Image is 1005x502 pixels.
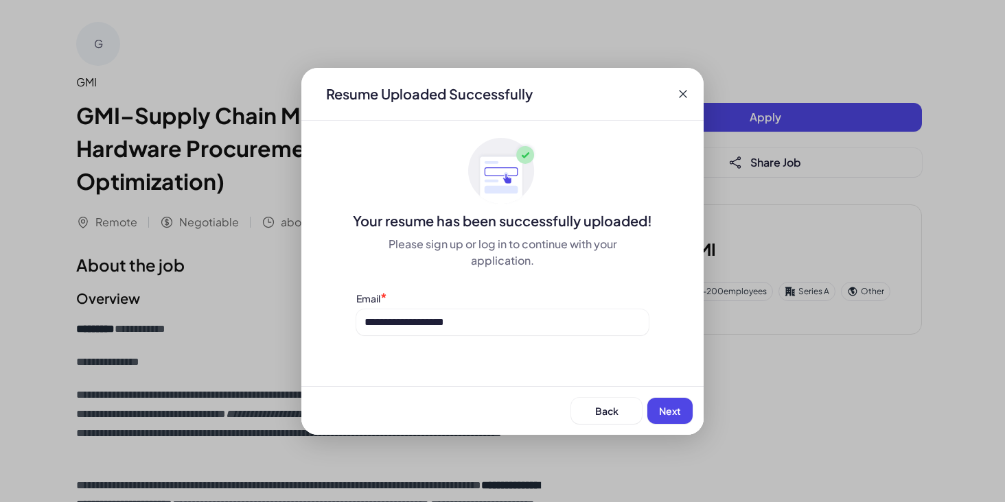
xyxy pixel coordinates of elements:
span: Next [659,405,681,417]
div: Resume Uploaded Successfully [315,84,544,104]
span: Back [595,405,619,417]
button: Back [571,398,642,424]
button: Next [647,398,693,424]
img: ApplyedMaskGroup3.svg [468,137,537,206]
div: Your resume has been successfully uploaded! [301,211,704,230]
label: Email [356,292,380,304]
div: Please sign up or log in to continue with your application. [356,236,649,269]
